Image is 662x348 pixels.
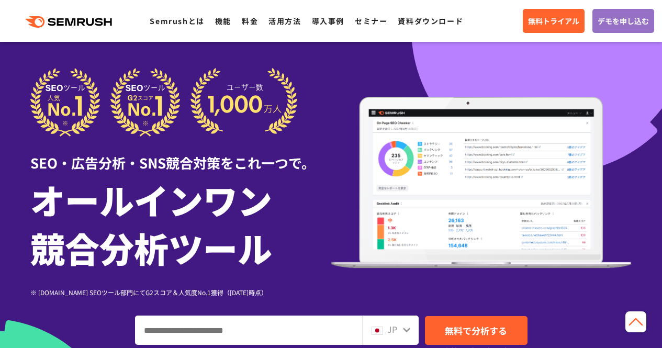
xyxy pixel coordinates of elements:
[425,316,528,345] a: 無料で分析する
[592,9,654,33] a: デモを申し込む
[30,175,331,272] h1: オールインワン 競合分析ツール
[215,16,231,26] a: 機能
[355,16,387,26] a: セミナー
[312,16,344,26] a: 導入事例
[387,323,397,335] span: JP
[445,324,507,337] span: 無料で分析する
[523,9,585,33] a: 無料トライアル
[30,137,331,173] div: SEO・広告分析・SNS競合対策をこれ一つで。
[242,16,258,26] a: 料金
[528,15,579,27] span: 無料トライアル
[136,316,362,344] input: ドメイン、キーワードまたはURLを入力してください
[598,15,649,27] span: デモを申し込む
[398,16,463,26] a: 資料ダウンロード
[30,287,331,297] div: ※ [DOMAIN_NAME] SEOツール部門にてG2スコア＆人気度No.1獲得（[DATE]時点）
[150,16,204,26] a: Semrushとは
[268,16,301,26] a: 活用方法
